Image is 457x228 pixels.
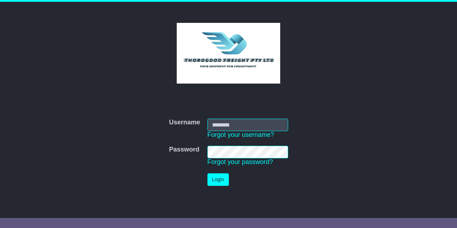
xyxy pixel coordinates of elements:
[169,146,199,154] label: Password
[207,173,229,186] button: Login
[169,119,200,127] label: Username
[207,158,273,165] a: Forgot your password?
[207,131,274,138] a: Forgot your username?
[177,23,281,84] img: Thorogood Freight Pty Ltd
